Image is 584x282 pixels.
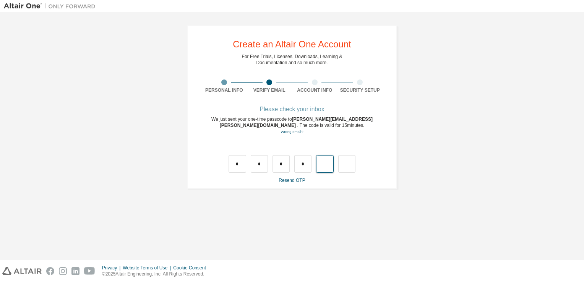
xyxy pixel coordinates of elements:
div: Personal Info [201,87,247,93]
div: We just sent your one-time passcode to . The code is valid for 15 minutes. [201,116,383,135]
div: Privacy [102,265,123,271]
img: facebook.svg [46,267,54,275]
div: Cookie Consent [173,265,210,271]
div: Please check your inbox [201,107,383,112]
img: Altair One [4,2,99,10]
p: © 2025 Altair Engineering, Inc. All Rights Reserved. [102,271,211,277]
span: [PERSON_NAME][EMAIL_ADDRESS][PERSON_NAME][DOMAIN_NAME] [220,117,373,128]
div: Security Setup [337,87,383,93]
img: altair_logo.svg [2,267,42,275]
div: Website Terms of Use [123,265,173,271]
div: Account Info [292,87,337,93]
div: Verify Email [247,87,292,93]
img: youtube.svg [84,267,95,275]
a: Go back to the registration form [281,130,303,134]
div: For Free Trials, Licenses, Downloads, Learning & Documentation and so much more. [242,53,342,66]
img: linkedin.svg [71,267,79,275]
img: instagram.svg [59,267,67,275]
div: Create an Altair One Account [233,40,351,49]
a: Resend OTP [279,178,305,183]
